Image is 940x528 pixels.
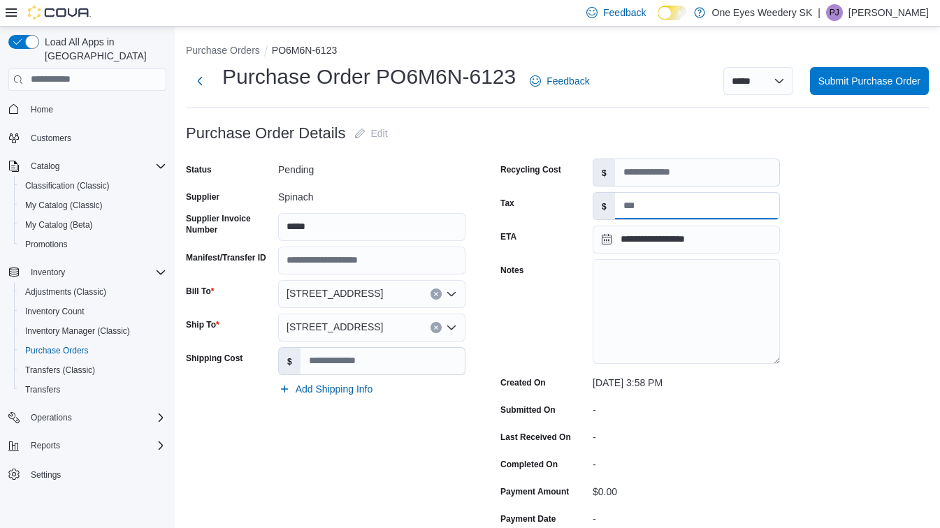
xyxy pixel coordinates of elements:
[593,372,780,388] div: [DATE] 3:58 PM
[20,381,166,398] span: Transfers
[603,6,646,20] span: Feedback
[818,74,920,88] span: Submit Purchase Order
[500,164,561,175] label: Recycling Cost
[547,74,589,88] span: Feedback
[279,348,301,374] label: $
[20,303,166,320] span: Inventory Count
[25,465,166,483] span: Settings
[3,436,172,455] button: Reports
[20,284,112,300] a: Adjustments (Classic)
[186,125,346,142] h3: Purchase Order Details
[25,101,59,118] a: Home
[14,321,172,341] button: Inventory Manager (Classic)
[20,284,166,300] span: Adjustments (Classic)
[25,286,106,298] span: Adjustments (Classic)
[25,384,60,395] span: Transfers
[25,365,95,376] span: Transfers (Classic)
[20,217,99,233] a: My Catalog (Beta)
[500,486,569,497] label: Payment Amount
[14,341,172,360] button: Purchase Orders
[25,200,103,211] span: My Catalog (Classic)
[20,217,166,233] span: My Catalog (Beta)
[500,459,558,470] label: Completed On
[500,377,546,388] label: Created On
[658,6,687,20] input: Dark Mode
[31,440,60,451] span: Reports
[500,404,556,416] label: Submitted On
[500,265,523,276] label: Notes
[3,408,172,427] button: Operations
[20,323,166,339] span: Inventory Manager (Classic)
[25,158,166,175] span: Catalog
[20,342,94,359] a: Purchase Orders
[593,159,615,186] label: $
[31,104,53,115] span: Home
[25,345,89,356] span: Purchase Orders
[25,409,166,426] span: Operations
[25,219,93,230] span: My Catalog (Beta)
[20,177,115,194] a: Classification (Classic)
[25,180,110,191] span: Classification (Classic)
[25,437,66,454] button: Reports
[25,467,66,483] a: Settings
[593,453,780,470] div: -
[593,226,780,254] input: Press the down key to open a popover containing a calendar.
[14,302,172,321] button: Inventory Count
[186,286,214,297] label: Bill To
[25,239,68,250] span: Promotions
[3,128,172,148] button: Customers
[20,197,108,214] a: My Catalog (Classic)
[296,382,373,396] span: Add Shipping Info
[593,399,780,416] div: -
[446,288,457,300] button: Open list of options
[186,45,260,56] button: Purchase Orders
[524,67,595,95] a: Feedback
[3,156,172,176] button: Catalog
[186,67,214,95] button: Next
[31,161,59,172] span: Catalog
[593,193,615,219] label: $
[186,213,273,235] label: Supplier Invoice Number
[20,362,166,379] span: Transfers (Classic)
[14,196,172,215] button: My Catalog (Classic)
[20,197,166,214] span: My Catalog (Classic)
[818,4,820,21] p: |
[500,513,556,525] label: Payment Date
[20,362,101,379] a: Transfers (Classic)
[14,215,172,235] button: My Catalog (Beta)
[25,306,85,317] span: Inventory Count
[25,325,130,337] span: Inventory Manager (Classic)
[593,426,780,443] div: -
[431,322,442,333] button: Clear input
[830,4,839,21] span: PJ
[31,469,61,481] span: Settings
[278,159,465,175] div: Pending
[593,481,780,497] div: $0.00
[712,4,813,21] p: One Eyes Weedery SK
[349,119,393,147] button: Edit
[20,381,66,398] a: Transfers
[186,164,212,175] label: Status
[31,267,65,278] span: Inventory
[25,101,166,118] span: Home
[222,63,516,91] h1: Purchase Order PO6M6N-6123
[186,353,243,364] label: Shipping Cost
[186,319,219,330] label: Ship To
[287,285,383,302] span: [STREET_ADDRESS]
[20,303,90,320] a: Inventory Count
[431,288,442,300] button: Clear input
[14,380,172,399] button: Transfers
[20,236,73,253] a: Promotions
[14,360,172,380] button: Transfers (Classic)
[25,437,166,454] span: Reports
[446,322,457,333] button: Open list of options
[20,342,166,359] span: Purchase Orders
[14,235,172,254] button: Promotions
[25,130,77,147] a: Customers
[371,126,388,140] span: Edit
[287,318,383,335] span: [STREET_ADDRESS]
[14,176,172,196] button: Classification (Classic)
[848,4,929,21] p: [PERSON_NAME]
[20,236,166,253] span: Promotions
